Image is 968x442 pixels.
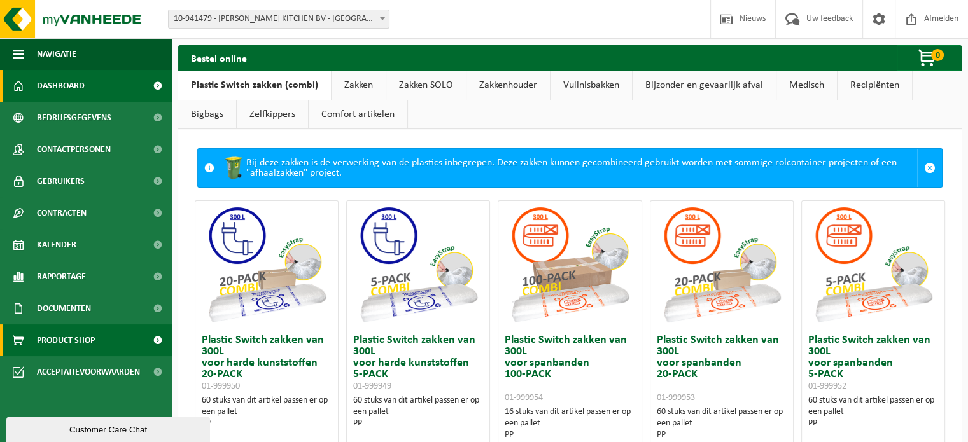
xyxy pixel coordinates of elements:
div: 60 stuks van dit artikel passen er op een pallet [808,395,938,429]
div: PP [505,429,635,441]
h3: Plastic Switch zakken van 300L voor spanbanden 100-PACK [505,335,635,403]
h2: Bestel online [178,45,260,70]
a: Sluit melding [917,149,942,187]
a: Medisch [776,71,837,100]
a: Comfort artikelen [309,100,407,129]
div: 60 stuks van dit artikel passen er op een pallet [657,406,787,441]
span: Kalender [37,229,76,261]
span: Contactpersonen [37,134,111,165]
img: 01-999950 [203,201,330,328]
span: Documenten [37,293,91,324]
img: 01-999954 [506,201,633,328]
img: 01-999949 [354,201,482,328]
span: 01-999953 [657,393,695,403]
span: 10-941479 - HERMAN MAES KITCHEN BV - HARELBEKE [169,10,389,28]
div: PP [808,418,938,429]
div: 16 stuks van dit artikel passen er op een pallet [505,406,635,441]
span: 01-999952 [808,382,846,391]
a: Vuilnisbakken [551,71,632,100]
span: Navigatie [37,38,76,70]
a: Bigbags [178,100,236,129]
iframe: chat widget [6,414,213,442]
img: 01-999952 [810,201,937,328]
span: Dashboard [37,70,85,102]
div: PP [353,418,483,429]
span: Gebruikers [37,165,85,197]
span: Bedrijfsgegevens [37,102,111,134]
button: 0 [897,45,960,71]
span: 01-999950 [202,382,240,391]
span: 01-999954 [505,393,543,403]
span: 01-999949 [353,382,391,391]
span: Product Shop [37,324,95,356]
a: Zakken [332,71,386,100]
a: Bijzonder en gevaarlijk afval [633,71,776,100]
span: Contracten [37,197,87,229]
a: Zakken SOLO [386,71,466,100]
h3: Plastic Switch zakken van 300L voor spanbanden 5-PACK [808,335,938,392]
a: Zakkenhouder [466,71,550,100]
span: Acceptatievoorwaarden [37,356,140,388]
span: 0 [931,49,944,61]
div: Bij deze zakken is de verwerking van de plastics inbegrepen. Deze zakken kunnen gecombineerd gebr... [221,149,917,187]
img: WB-0240-HPE-GN-50.png [221,155,246,181]
h3: Plastic Switch zakken van 300L voor harde kunststoffen 20-PACK [202,335,332,392]
span: 10-941479 - HERMAN MAES KITCHEN BV - HARELBEKE [168,10,389,29]
div: 60 stuks van dit artikel passen er op een pallet [353,395,483,429]
div: PP [202,418,332,429]
a: Plastic Switch zakken (combi) [178,71,331,100]
img: 01-999953 [658,201,785,328]
div: 60 stuks van dit artikel passen er op een pallet [202,395,332,429]
h3: Plastic Switch zakken van 300L voor harde kunststoffen 5-PACK [353,335,483,392]
a: Zelfkippers [237,100,308,129]
span: Rapportage [37,261,86,293]
div: PP [657,429,787,441]
h3: Plastic Switch zakken van 300L voor spanbanden 20-PACK [657,335,787,403]
a: Recipiënten [838,71,912,100]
